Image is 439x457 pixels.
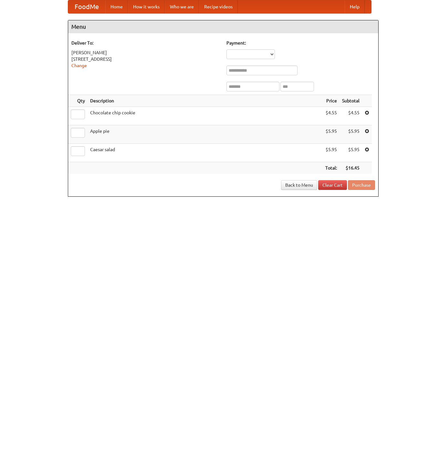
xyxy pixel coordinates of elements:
[71,49,220,56] div: [PERSON_NAME]
[68,95,88,107] th: Qty
[318,180,347,190] a: Clear Cart
[345,0,365,13] a: Help
[88,95,323,107] th: Description
[340,144,362,162] td: $5.95
[340,95,362,107] th: Subtotal
[128,0,165,13] a: How it works
[340,107,362,125] td: $4.55
[165,0,199,13] a: Who we are
[71,63,87,68] a: Change
[323,162,340,174] th: Total:
[199,0,238,13] a: Recipe videos
[71,56,220,62] div: [STREET_ADDRESS]
[281,180,317,190] a: Back to Menu
[68,20,378,33] h4: Menu
[88,144,323,162] td: Caesar salad
[71,40,220,46] h5: Deliver To:
[226,40,375,46] h5: Payment:
[105,0,128,13] a: Home
[68,0,105,13] a: FoodMe
[88,125,323,144] td: Apple pie
[323,144,340,162] td: $5.95
[88,107,323,125] td: Chocolate chip cookie
[323,95,340,107] th: Price
[323,125,340,144] td: $5.95
[340,162,362,174] th: $16.45
[340,125,362,144] td: $5.95
[323,107,340,125] td: $4.55
[348,180,375,190] button: Purchase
